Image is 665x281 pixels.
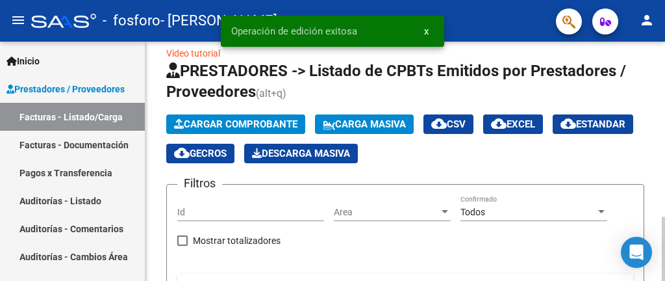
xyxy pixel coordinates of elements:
button: CSV [423,114,473,134]
mat-icon: cloud_download [491,116,507,131]
mat-icon: person [639,12,655,28]
button: x [414,20,439,43]
mat-icon: cloud_download [431,116,447,131]
span: (alt+q) [256,87,286,100]
span: Cargar Comprobante [174,118,297,130]
span: Mostrar totalizadores [193,233,281,248]
mat-icon: menu [10,12,26,28]
span: - fosforo [103,7,160,35]
span: Todos [460,207,485,217]
a: Video tutorial [166,48,220,59]
div: Open Intercom Messenger [621,237,652,268]
button: Cargar Comprobante [166,114,305,134]
button: EXCEL [483,114,543,134]
span: PRESTADORES -> Listado de CPBTs Emitidos por Prestadores / Proveedores [166,62,626,101]
span: Inicio [6,54,40,68]
span: - [PERSON_NAME] [160,7,277,35]
button: Carga Masiva [315,114,414,134]
button: Descarga Masiva [244,144,358,163]
mat-icon: cloud_download [174,145,190,161]
button: Gecros [166,144,234,163]
mat-icon: cloud_download [560,116,576,131]
span: Prestadores / Proveedores [6,82,125,96]
span: Area [334,207,439,218]
span: Estandar [560,118,625,130]
span: Gecros [174,148,227,159]
span: Carga Masiva [323,118,406,130]
span: EXCEL [491,118,535,130]
span: Operación de edición exitosa [231,25,357,38]
span: Descarga Masiva [252,148,350,159]
span: x [424,25,429,37]
app-download-masive: Descarga masiva de comprobantes (adjuntos) [244,144,358,163]
h3: Filtros [177,174,222,193]
button: Estandar [553,114,633,134]
span: CSV [431,118,466,130]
